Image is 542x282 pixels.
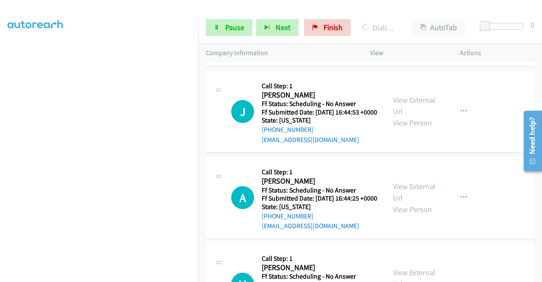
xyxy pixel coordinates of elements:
[393,95,435,116] a: View External Url
[393,204,432,214] a: View Person
[262,168,377,176] h5: Call Step: 1
[231,186,254,209] div: The call is yet to be attempted
[304,19,351,36] a: Finish
[518,107,542,175] iframe: Resource Center
[262,272,377,281] h5: Ff Status: Scheduling - No Answer
[393,181,435,203] a: View External Url
[262,194,377,203] h5: Ff Submitted Date: [DATE] 16:44:25 +0000
[206,19,252,36] a: Pause
[206,48,355,58] p: Company Information
[370,48,445,58] p: View
[256,19,299,36] button: Next
[412,19,465,36] button: AutoTab
[262,254,377,263] h5: Call Step: 1
[262,176,377,186] h2: [PERSON_NAME]
[262,108,377,117] h5: Ff Submitted Date: [DATE] 16:44:53 +0000
[362,22,397,34] p: Dialing [PERSON_NAME]
[231,100,254,123] h1: J
[262,82,377,90] h5: Call Step: 1
[262,186,377,195] h5: Ff Status: Scheduling - No Answer
[262,116,377,125] h5: State: [US_STATE]
[531,19,534,31] div: 0
[262,90,377,100] h2: [PERSON_NAME]
[262,126,313,134] a: [PHONE_NUMBER]
[262,100,377,108] h5: Ff Status: Scheduling - No Answer
[262,222,359,230] a: [EMAIL_ADDRESS][DOMAIN_NAME]
[225,22,244,32] span: Pause
[276,22,290,32] span: Next
[231,186,254,209] h1: A
[262,136,359,144] a: [EMAIL_ADDRESS][DOMAIN_NAME]
[231,100,254,123] div: The call is yet to be attempted
[460,48,534,58] p: Actions
[324,22,343,32] span: Finish
[262,203,377,211] h5: State: [US_STATE]
[262,263,377,273] h2: [PERSON_NAME]
[262,212,313,220] a: [PHONE_NUMBER]
[393,118,432,128] a: View Person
